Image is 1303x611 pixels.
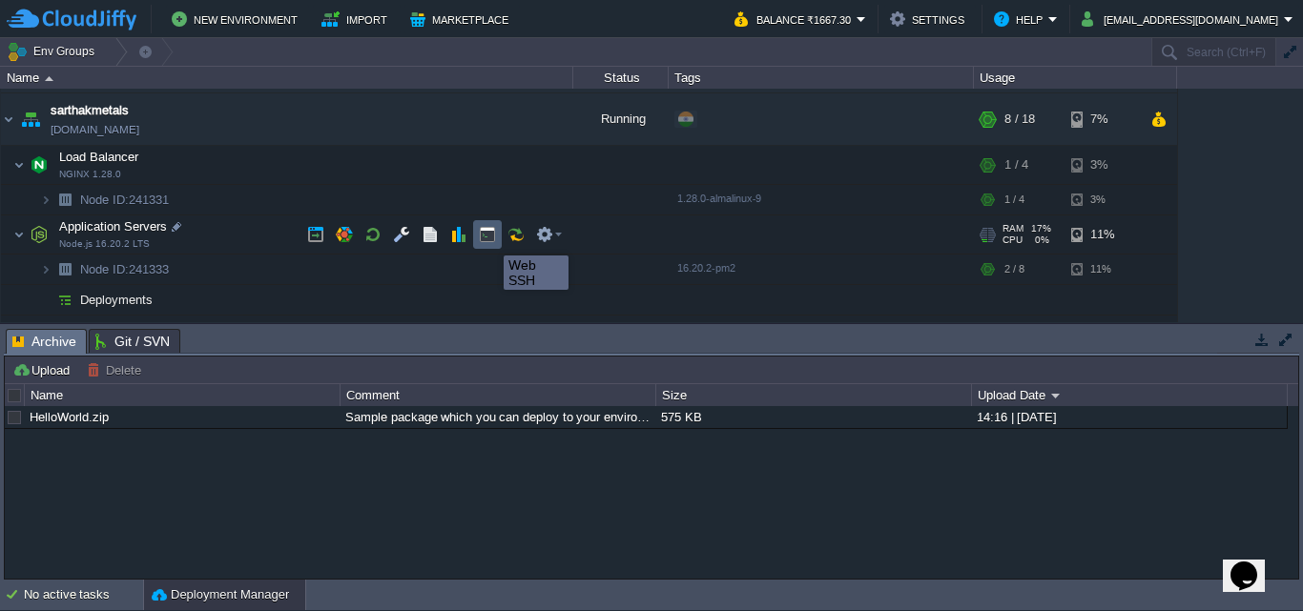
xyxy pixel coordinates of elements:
div: 11% [1071,255,1133,284]
img: AMDAwAAAACH5BAEAAAAALAAAAAABAAEAAAICRAEAOw== [45,76,53,81]
div: 8 / 18 [1004,93,1035,145]
div: 7% [1071,316,1133,354]
img: CloudJiffy [7,8,136,31]
img: AMDAwAAAACH5BAEAAAAALAAAAAABAAEAAAICRAEAOw== [52,285,78,315]
span: CPU [1003,234,1023,246]
span: 1.28.0-almalinux-9 [677,193,761,204]
div: Upload Date [973,384,1287,406]
div: 3% [1071,185,1133,214]
button: Help [994,8,1048,31]
div: Web SSH [508,257,564,288]
span: NGINX 1.28.0 [59,169,121,180]
span: 0% [1030,234,1049,246]
span: 241333 [78,261,172,277]
button: Upload [12,361,75,378]
div: No active tasks [24,580,143,610]
button: New Environment [172,8,303,31]
div: Status [574,67,668,89]
img: AMDAwAAAACH5BAEAAAAALAAAAAABAAEAAAICRAEAOw== [26,146,52,184]
span: RAM [1003,223,1024,234]
span: 17% [1031,223,1051,234]
a: Node ID:241331 [78,192,172,208]
img: AMDAwAAAACH5BAEAAAAALAAAAAABAAEAAAICRAEAOw== [13,316,25,354]
div: Sample package which you can deploy to your environment. Feel free to delete and upload a package... [341,406,654,428]
button: [EMAIL_ADDRESS][DOMAIN_NAME] [1082,8,1284,31]
button: Deployment Manager [152,585,289,604]
img: AMDAwAAAACH5BAEAAAAALAAAAAABAAEAAAICRAEAOw== [52,185,78,214]
img: AMDAwAAAACH5BAEAAAAALAAAAAABAAEAAAICRAEAOw== [13,215,25,254]
img: AMDAwAAAACH5BAEAAAAALAAAAAABAAEAAAICRAEAOw== [40,255,52,284]
div: 3% [1071,146,1133,184]
a: HelloWorld.zip [30,410,109,424]
div: 2 / 8 [1004,255,1024,284]
a: Application ServersNode.js 16.20.2 LTS [57,219,170,234]
img: AMDAwAAAACH5BAEAAAAALAAAAAABAAEAAAICRAEAOw== [13,146,25,184]
a: Deployments [78,292,155,308]
button: Env Groups [7,38,101,65]
span: 241331 [78,192,172,208]
div: Size [657,384,971,406]
button: Settings [890,8,970,31]
div: Name [26,384,340,406]
button: Balance ₹1667.30 [734,8,857,31]
button: Marketplace [410,8,514,31]
a: sarthakmetals [51,101,129,120]
span: SQL Databases [57,318,150,335]
div: Usage [975,67,1176,89]
img: AMDAwAAAACH5BAEAAAAALAAAAAABAAEAAAICRAEAOw== [40,185,52,214]
span: Node ID: [80,262,129,276]
a: Load BalancerNGINX 1.28.0 [57,150,141,164]
div: 7% [1071,93,1133,145]
div: Comment [341,384,655,406]
div: 11% [1071,215,1133,254]
span: 16.20.2-pm2 [677,262,735,274]
span: Archive [12,330,76,354]
div: Running [573,93,669,145]
img: AMDAwAAAACH5BAEAAAAALAAAAAABAAEAAAICRAEAOw== [26,316,52,354]
span: Application Servers [57,218,170,234]
div: 1 / 4 [1004,185,1024,214]
span: Node ID: [80,193,129,207]
img: AMDAwAAAACH5BAEAAAAALAAAAAABAAEAAAICRAEAOw== [26,215,52,254]
span: Node.js 16.20.2 LTS [59,238,150,250]
div: 1 / 4 [1004,146,1028,184]
img: AMDAwAAAACH5BAEAAAAALAAAAAABAAEAAAICRAEAOw== [17,93,44,145]
button: Delete [87,361,147,378]
img: AMDAwAAAACH5BAEAAAAALAAAAAABAAEAAAICRAEAOw== [1,93,16,145]
img: AMDAwAAAACH5BAEAAAAALAAAAAABAAEAAAICRAEAOw== [40,285,52,315]
span: Git / SVN [95,330,170,353]
button: Import [321,8,393,31]
span: Load Balancer [57,149,141,165]
div: 5 / 6 [1004,316,1028,354]
iframe: chat widget [1223,535,1284,592]
div: Name [2,67,572,89]
a: [DOMAIN_NAME] [51,120,139,139]
img: AMDAwAAAACH5BAEAAAAALAAAAAABAAEAAAICRAEAOw== [52,255,78,284]
div: Tags [670,67,973,89]
a: SQL Databases [57,319,150,334]
div: 14:16 | [DATE] [972,406,1286,428]
a: Node ID:241333 [78,261,172,277]
div: 575 KB [656,406,970,428]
